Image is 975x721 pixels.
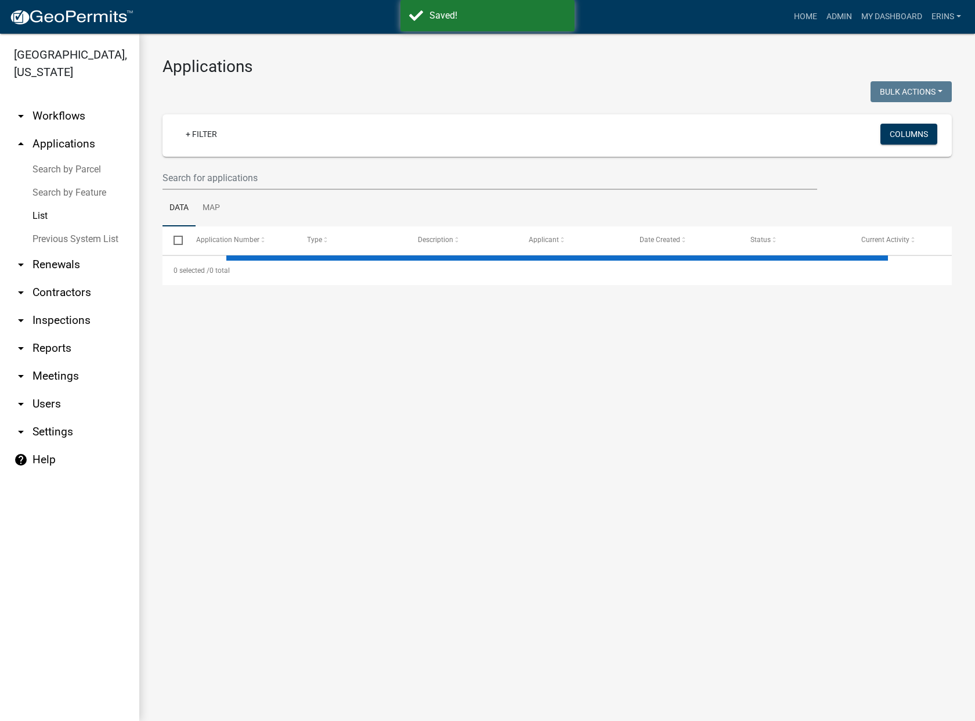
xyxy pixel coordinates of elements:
[789,6,822,28] a: Home
[185,226,295,254] datatable-header-cell: Application Number
[739,226,850,254] datatable-header-cell: Status
[857,6,927,28] a: My Dashboard
[162,166,817,190] input: Search for applications
[14,109,28,123] i: arrow_drop_down
[14,397,28,411] i: arrow_drop_down
[307,236,322,244] span: Type
[176,124,226,145] a: + Filter
[174,266,210,275] span: 0 selected /
[162,57,952,77] h3: Applications
[14,313,28,327] i: arrow_drop_down
[927,6,966,28] a: erins
[629,226,739,254] datatable-header-cell: Date Created
[429,9,566,23] div: Saved!
[822,6,857,28] a: Admin
[162,226,185,254] datatable-header-cell: Select
[14,258,28,272] i: arrow_drop_down
[162,256,952,285] div: 0 total
[162,190,196,227] a: Data
[407,226,518,254] datatable-header-cell: Description
[14,137,28,151] i: arrow_drop_up
[529,236,559,244] span: Applicant
[880,124,937,145] button: Columns
[14,425,28,439] i: arrow_drop_down
[196,190,227,227] a: Map
[518,226,629,254] datatable-header-cell: Applicant
[196,236,259,244] span: Application Number
[640,236,680,244] span: Date Created
[861,236,909,244] span: Current Activity
[871,81,952,102] button: Bulk Actions
[750,236,771,244] span: Status
[14,369,28,383] i: arrow_drop_down
[418,236,453,244] span: Description
[14,341,28,355] i: arrow_drop_down
[14,286,28,300] i: arrow_drop_down
[850,226,961,254] datatable-header-cell: Current Activity
[295,226,406,254] datatable-header-cell: Type
[14,453,28,467] i: help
